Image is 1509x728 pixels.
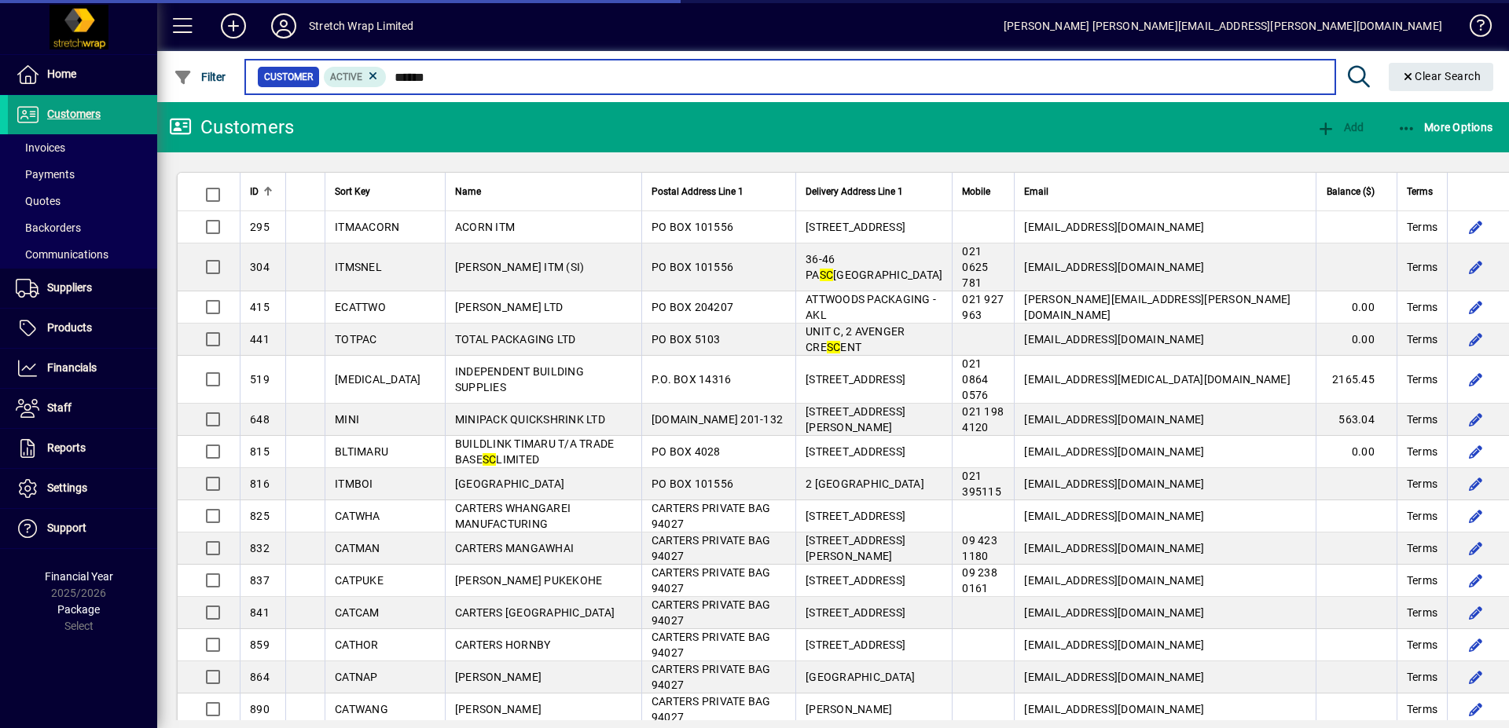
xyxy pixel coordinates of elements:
span: Products [47,321,92,334]
span: BLTIMARU [335,445,388,458]
span: Terms [1407,605,1437,620]
em: SC [827,341,841,353]
span: CARTERS PRIVATE BAG 94027 [652,502,771,530]
span: Staff [47,401,72,414]
span: BUILDLINK TIMARU T/A TRADE BASE LIMITED [455,437,615,466]
span: Email [1024,183,1048,200]
span: [GEOGRAPHIC_DATA] [455,477,564,490]
span: [STREET_ADDRESS] [806,373,905,386]
span: 837 [250,574,270,587]
a: Invoices [8,134,157,161]
span: CARTERS MANGAWHAI [455,542,574,554]
span: [EMAIL_ADDRESS][DOMAIN_NAME] [1024,542,1204,554]
button: Edit [1463,536,1489,561]
span: [STREET_ADDRESS] [806,510,905,522]
a: Support [8,509,157,548]
div: Name [455,183,632,200]
button: Edit [1463,632,1489,657]
span: Terms [1407,412,1437,427]
span: [EMAIL_ADDRESS][DOMAIN_NAME] [1024,703,1204,715]
span: PO BOX 5103 [652,333,721,346]
span: Sort Key [335,183,370,200]
button: Edit [1463,294,1489,320]
span: ITMBOI [335,477,373,490]
span: Balance ($) [1327,183,1375,200]
button: Edit [1463,407,1489,432]
span: PO BOX 4028 [652,445,721,458]
span: [PERSON_NAME][EMAIL_ADDRESS][PERSON_NAME][DOMAIN_NAME] [1024,293,1291,321]
span: Terms [1407,669,1437,685]
span: [EMAIL_ADDRESS][DOMAIN_NAME] [1024,671,1204,683]
span: [PERSON_NAME] [806,703,892,715]
a: Quotes [8,188,157,214]
span: Mobile [962,183,990,200]
span: [STREET_ADDRESS][PERSON_NAME] [806,405,905,434]
span: 36-46 PA [GEOGRAPHIC_DATA] [806,253,942,281]
button: Edit [1463,327,1489,352]
span: Reports [47,441,86,454]
span: 021 0625 781 [962,245,988,289]
button: Edit [1463,254,1489,280]
td: 0.00 [1316,324,1397,356]
span: CARTERS PRIVATE BAG 94027 [652,631,771,659]
div: Balance ($) [1326,183,1389,200]
a: Payments [8,161,157,188]
span: [EMAIL_ADDRESS][DOMAIN_NAME] [1024,445,1204,458]
div: Mobile [962,183,1004,200]
span: [MEDICAL_DATA] [335,373,421,386]
mat-chip: Activation Status: Active [324,67,387,87]
span: [EMAIL_ADDRESS][DOMAIN_NAME] [1024,333,1204,346]
span: Terms [1407,371,1437,387]
span: UNIT C, 2 AVENGER CRE ENT [806,325,905,353]
span: Terms [1407,444,1437,459]
span: Add [1316,121,1364,134]
span: 09 238 0161 [962,566,997,594]
span: Terms [1407,540,1437,556]
a: Products [8,309,157,348]
button: Edit [1463,568,1489,593]
td: 0.00 [1316,291,1397,324]
span: CARTERS PRIVATE BAG 94027 [652,566,771,594]
td: 0.00 [1316,436,1397,468]
span: TOTPAC [335,333,377,346]
span: ITMSNEL [335,261,382,273]
a: Backorders [8,214,157,241]
div: Email [1024,183,1306,200]
span: 415 [250,301,270,313]
span: [EMAIL_ADDRESS][MEDICAL_DATA][DOMAIN_NAME] [1024,373,1291,386]
a: Reports [8,429,157,468]
span: PO BOX 204207 [652,301,733,313]
em: SC [483,453,497,466]
span: CATWANG [335,703,388,715]
span: CARTERS [GEOGRAPHIC_DATA] [455,606,615,619]
span: 859 [250,638,270,651]
td: 563.04 [1316,404,1397,436]
span: [DOMAIN_NAME] 201-132 [652,413,783,426]
span: [STREET_ADDRESS] [806,445,905,458]
span: Terms [1407,637,1437,653]
span: CARTERS PRIVATE BAG 94027 [652,663,771,691]
span: 890 [250,703,270,715]
span: CATCAM [335,606,380,619]
span: Postal Address Line 1 [652,183,743,200]
span: 295 [250,221,270,233]
a: Suppliers [8,269,157,308]
span: ITMAACORN [335,221,399,233]
span: 021 927 963 [962,293,1004,321]
span: Terms [1407,219,1437,235]
span: [EMAIL_ADDRESS][DOMAIN_NAME] [1024,413,1204,426]
span: [PERSON_NAME] [455,703,542,715]
span: Terms [1407,573,1437,588]
a: Settings [8,469,157,508]
div: Stretch Wrap Limited [309,13,414,38]
span: Delivery Address Line 1 [806,183,903,200]
button: Edit [1463,439,1489,464]
span: [EMAIL_ADDRESS][DOMAIN_NAME] [1024,510,1204,522]
div: ID [250,183,276,200]
span: Terms [1407,299,1437,315]
span: Communications [16,248,108,261]
span: 864 [250,671,270,683]
a: Financials [8,349,157,388]
span: CATPUKE [335,574,384,587]
div: Customers [169,115,294,140]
